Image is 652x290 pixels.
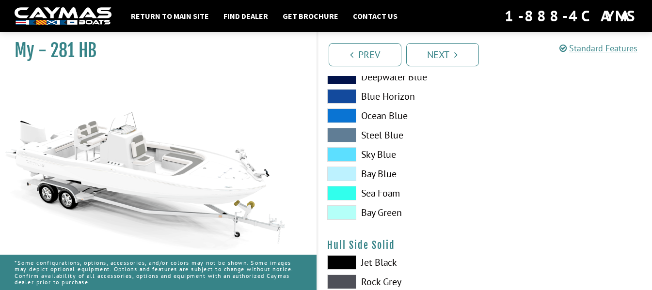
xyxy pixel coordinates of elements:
label: Blue Horizon [327,89,475,104]
label: Sea Foam [327,186,475,200]
a: Contact Us [348,10,402,22]
a: Prev [329,43,401,66]
label: Rock Grey [327,275,475,289]
label: Bay Green [327,205,475,220]
p: *Some configurations, options, accessories, and/or colors may not be shown. Some images may depic... [15,255,302,290]
h4: Hull Side Solid [327,239,643,251]
a: Find Dealer [219,10,273,22]
h1: My - 281 HB [15,40,292,61]
label: Jet Black [327,255,475,270]
a: Get Brochure [278,10,343,22]
label: Sky Blue [327,147,475,162]
label: Ocean Blue [327,108,475,123]
div: 1-888-4CAYMAS [505,5,637,27]
img: white-logo-c9c8dbefe5ff5ceceb0f0178aa75bf4bb51f6bca0971e226c86eb53dfe498488.png [15,7,111,25]
a: Return to main site [126,10,214,22]
a: Next [406,43,479,66]
a: Standard Features [559,43,637,54]
label: Steel Blue [327,128,475,142]
label: Bay Blue [327,167,475,181]
label: Deepwater Blue [327,70,475,84]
